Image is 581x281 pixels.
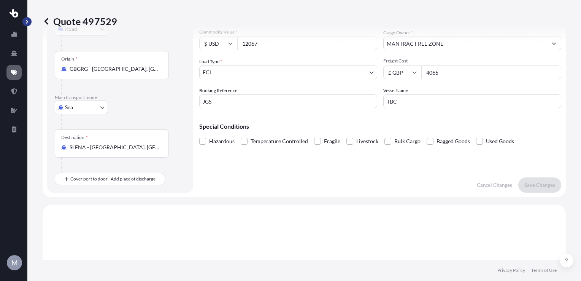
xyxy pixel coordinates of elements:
[70,175,156,183] span: Cover port to door - Add place of discharge
[70,65,159,73] input: Origin
[383,87,408,94] label: Vessel Name
[531,267,557,273] a: Terms of Use
[61,56,78,62] div: Origin
[524,181,555,189] p: Save Changes
[55,94,186,101] p: Main transport mode
[199,87,237,94] label: Booking Reference
[11,259,18,267] span: M
[61,134,88,140] div: Destination
[486,136,514,147] span: Used Goods
[237,37,377,50] input: Type amount
[251,136,308,147] span: Temperature Controlled
[547,37,561,50] button: Show suggestions
[209,136,235,147] span: Hazardous
[55,173,165,185] button: Cover port to door - Add place of discharge
[497,267,525,273] a: Privacy Policy
[384,37,547,50] input: Full name
[70,144,159,151] input: Destination
[383,94,561,108] input: Enter name
[199,65,377,79] button: FCL
[477,181,512,189] p: Cancel Changes
[471,177,518,193] button: Cancel Changes
[65,104,73,111] span: Sea
[199,58,222,65] span: Load Type
[55,101,108,114] button: Select transport
[324,136,340,147] span: Fragile
[199,123,561,129] p: Special Conditions
[421,65,561,79] input: Enter amount
[394,136,421,147] span: Bulk Cargo
[356,136,378,147] span: Livestock
[203,69,212,76] span: FCL
[43,15,117,27] p: Quote 497529
[383,58,561,64] span: Freight Cost
[199,94,377,108] input: Your internal reference
[518,177,561,193] button: Save Changes
[437,136,470,147] span: Bagged Goods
